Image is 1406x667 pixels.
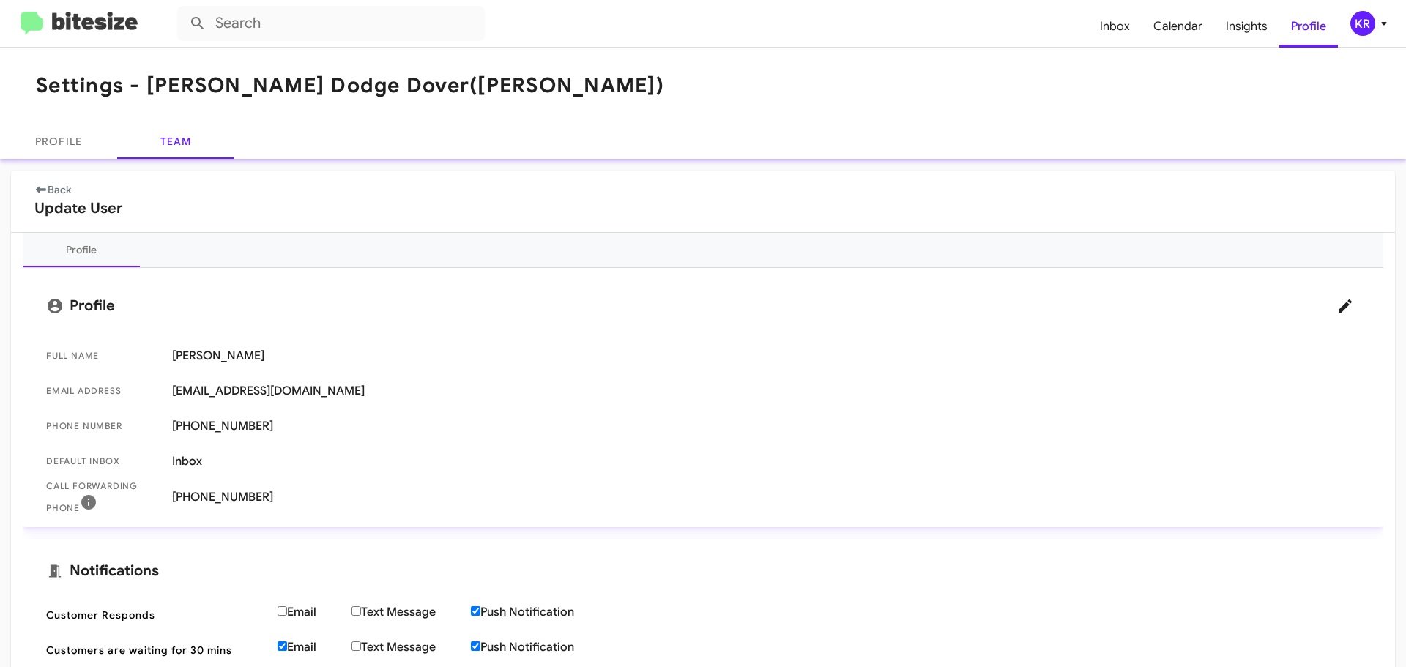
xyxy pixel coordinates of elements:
span: Customers are waiting for 30 mins [46,643,266,657]
span: [EMAIL_ADDRESS][DOMAIN_NAME] [172,384,1360,398]
input: Text Message [351,641,361,651]
label: Text Message [351,640,471,655]
span: Customer Responds [46,608,266,622]
input: Email [278,606,287,616]
input: Push Notification [471,606,480,616]
div: KR [1350,11,1375,36]
span: Inbox [172,454,1360,469]
label: Push Notification [471,605,609,619]
a: Insights [1214,5,1279,48]
div: Profile [66,242,97,257]
span: Email Address [46,384,160,398]
span: Phone number [46,419,160,433]
span: [PHONE_NUMBER] [172,490,1360,504]
label: Text Message [351,605,471,619]
a: Profile [1279,5,1338,48]
input: Text Message [351,606,361,616]
span: [PHONE_NUMBER] [172,419,1360,433]
mat-card-title: Profile [46,291,1360,321]
span: Default Inbox [46,454,160,469]
button: KR [1338,11,1390,36]
a: Back [34,183,71,196]
a: Inbox [1088,5,1142,48]
label: Push Notification [471,640,609,655]
a: Team [117,124,234,159]
h2: Update User [34,197,1372,220]
a: Calendar [1142,5,1214,48]
h1: Settings - [PERSON_NAME] Dodge Dover [36,74,664,97]
span: ([PERSON_NAME]) [469,72,664,98]
span: Full Name [46,349,160,363]
span: Call Forwarding Phone [46,479,160,515]
input: Push Notification [471,641,480,651]
span: [PERSON_NAME] [172,349,1360,363]
label: Email [278,640,351,655]
mat-card-title: Notifications [46,562,1360,580]
input: Email [278,641,287,651]
label: Email [278,605,351,619]
input: Search [177,6,485,41]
